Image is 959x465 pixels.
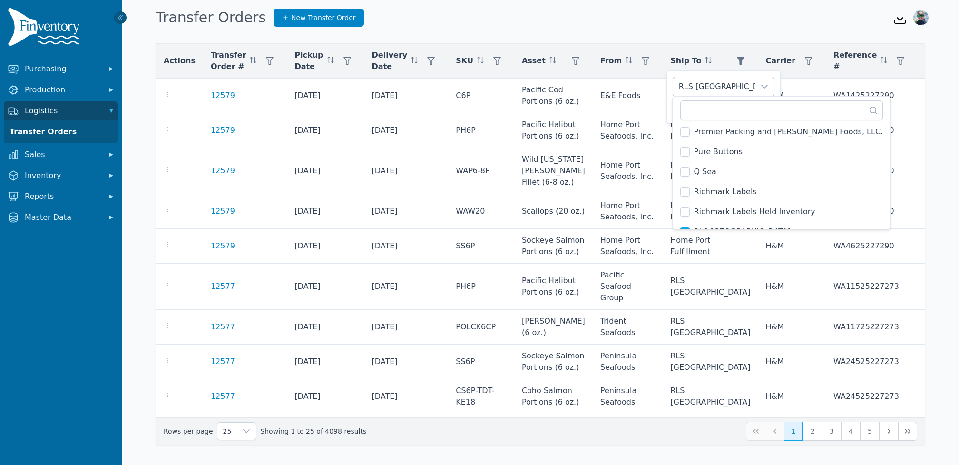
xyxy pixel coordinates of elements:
td: [DATE] [287,264,364,310]
td: H&M [758,310,826,345]
a: 12577 [211,281,235,292]
td: Trident Seafoods [593,310,663,345]
td: RLS [GEOGRAPHIC_DATA] [663,264,758,310]
button: Page 3 [822,422,841,441]
td: [DATE] [364,194,449,229]
a: 12577 [211,391,235,402]
td: WAP6-8P [448,148,514,194]
td: [DATE] [287,194,364,229]
div: RLS [GEOGRAPHIC_DATA] [673,77,755,96]
td: [DATE] [287,310,364,345]
h1: Transfer Orders [156,9,266,26]
td: [DATE] [364,414,449,449]
td: E&E Foods [593,79,663,113]
span: Reference # [833,49,877,72]
a: 12577 [211,356,235,367]
td: Home Port Seafoods, Inc. [593,194,663,229]
td: [DATE] [287,113,364,148]
button: Purchasing [4,59,118,79]
td: Sockeye Salmon Portions (6 oz.) [514,229,593,264]
td: H&M [758,379,826,414]
button: Sales [4,145,118,164]
a: 12577 [211,321,235,333]
td: RLS [GEOGRAPHIC_DATA] [663,379,758,414]
span: Pure Buttons [694,146,743,158]
td: Scallops (20 oz.) [514,194,593,229]
td: WA1425227273 [826,414,918,449]
button: Page 1 [784,422,803,441]
td: [DATE] [287,414,364,449]
td: [DATE] [364,264,449,310]
td: CS6P-TDT-KE18 [448,379,514,414]
td: WA11725227273 [826,310,918,345]
span: Ship To [670,55,701,67]
td: [DATE] [364,229,449,264]
td: WA4625227290 [826,229,918,264]
td: Coho Salmon Portions (6 oz.) [514,379,593,414]
td: Peninsula Seafoods [593,345,663,379]
a: 12579 [211,90,235,101]
td: Pacific Seafood Group [593,264,663,310]
td: Home Port Fulfillment [663,148,758,194]
td: 20 oz. Sockeye Salmon Burger [514,414,593,449]
li: Richmark Labels Held Inventory [675,202,889,221]
td: Home Port Seafoods, Inc. [593,113,663,148]
td: Pacific Halibut Portions (6 oz.) [514,113,593,148]
td: RLS [GEOGRAPHIC_DATA] [663,414,758,449]
li: Richmark Labels [675,182,889,201]
span: Sales [25,149,101,160]
td: [DATE] [364,379,449,414]
a: 12579 [211,206,235,217]
a: 12579 [211,240,235,252]
td: SS6P [448,345,514,379]
td: Sockeye Salmon Portions (6 oz.) [514,345,593,379]
td: [DATE] [364,113,449,148]
td: PH6P [448,264,514,310]
td: [DATE] [287,345,364,379]
td: [DATE] [364,310,449,345]
td: WA24525227273 [826,345,918,379]
span: Transfer Order # [211,49,246,72]
span: SKU [456,55,473,67]
td: Home Port Seafoods, Inc. [593,148,663,194]
td: H&M [758,345,826,379]
td: Home Port Fulfillment [663,194,758,229]
td: WA11525227273 [826,264,918,310]
td: H&M [758,229,826,264]
td: E&E Foods [593,414,663,449]
td: WAW20 [448,194,514,229]
td: Home Port Seafoods, Inc. [593,229,663,264]
img: Karina Wright [913,10,929,25]
li: Q Sea [675,162,889,181]
span: RLS [GEOGRAPHIC_DATA] [694,226,790,237]
a: 12579 [211,125,235,136]
td: WA24525227273 [826,379,918,414]
span: Richmark Labels [694,186,756,198]
td: C6P [448,79,514,113]
button: Inventory [4,166,118,185]
button: Master Data [4,208,118,227]
img: Finventory [8,8,84,50]
span: Inventory [25,170,101,181]
button: Last Page [898,422,917,441]
span: Richmark Labels Held Inventory [694,206,815,218]
td: Home Port Fulfillment [663,113,758,148]
span: Showing 1 to 25 of 4098 results [260,426,366,436]
span: Carrier [765,55,795,67]
td: [DATE] [287,229,364,264]
span: Production [25,84,101,96]
td: BRGSS20 [448,414,514,449]
td: [DATE] [364,79,449,113]
li: Premier Packing and Fairweather Foods, LLC. [675,122,889,141]
td: H&M [758,414,826,449]
span: Reports [25,191,101,202]
td: RLS [GEOGRAPHIC_DATA] [663,345,758,379]
td: POLCK6CP [448,310,514,345]
span: From [600,55,622,67]
a: New Transfer Order [274,9,364,27]
td: Home Port Fulfillment [663,229,758,264]
td: [DATE] [364,345,449,379]
span: Q Sea [694,166,716,178]
td: Home Port Fulfillment [663,79,758,113]
button: Production [4,80,118,99]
